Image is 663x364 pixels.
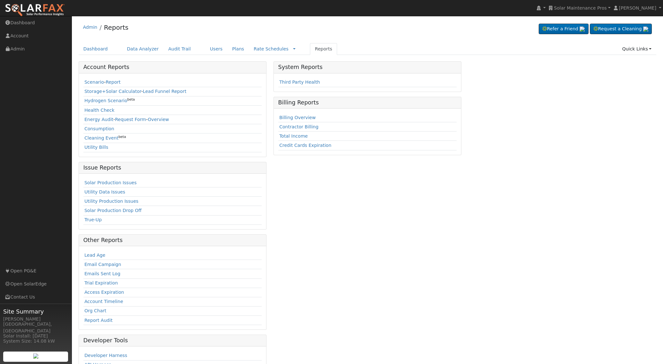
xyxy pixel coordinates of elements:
[3,338,68,345] div: System Size: 14.08 kW
[83,25,97,30] a: Admin
[278,99,457,106] h5: Billing Reports
[33,353,38,359] img: retrieve
[580,27,585,32] img: retrieve
[3,333,68,339] div: Solar Install: [DATE]
[3,307,68,316] span: Site Summary
[84,145,108,150] a: Utility Bills
[115,117,146,122] a: Request Form
[279,133,308,139] a: Total Income
[539,24,589,34] a: Refer a Friend
[84,135,119,140] a: Cleaning Event
[83,164,262,171] h5: Issue Reports
[84,108,114,113] a: Health Check
[84,89,141,94] a: Storage+Solar Calculator
[554,5,607,11] span: Solar Maintenance Pros
[3,321,68,334] div: [GEOGRAPHIC_DATA], [GEOGRAPHIC_DATA]
[227,43,249,55] a: Plans
[84,189,125,194] a: Utility Data Issues
[84,318,112,323] a: Report Audit
[83,87,262,96] td: -
[164,43,196,55] a: Audit Trail
[84,208,142,213] a: Solar Production Drop Off
[83,64,262,71] h5: Account Reports
[84,253,105,258] a: Lead Age
[119,135,126,139] sup: beta
[84,98,127,103] a: Hydrogen Scenario
[84,353,127,358] a: Developer Harness
[279,115,316,120] a: Billing Overview
[84,308,106,313] a: Org Chart
[84,280,118,285] a: Trial Expiration
[83,115,262,124] td: - -
[83,237,262,244] h5: Other Reports
[143,89,186,94] a: Lead Funnel Report
[83,337,262,344] h5: Developer Tools
[84,199,138,204] a: Utility Production Issues
[84,290,124,295] a: Access Expiration
[590,24,652,34] a: Request a Cleaning
[254,46,289,51] a: Rate Schedules
[84,80,104,85] a: Scenario
[84,180,136,185] a: Solar Production Issues
[148,117,169,122] a: Overview
[205,43,227,55] a: Users
[84,299,123,304] a: Account Timeline
[617,43,656,55] a: Quick Links
[127,97,135,101] sup: beta
[84,217,102,222] a: True-Up
[79,43,113,55] a: Dashboard
[310,43,337,55] a: Reports
[84,126,114,131] a: Consumption
[3,316,68,322] div: [PERSON_NAME]
[619,5,656,11] span: [PERSON_NAME]
[84,117,113,122] a: Energy Audit
[643,27,648,32] img: retrieve
[279,80,320,85] a: Third Party Health
[83,78,262,87] td: -
[278,64,457,71] h5: System Reports
[106,80,121,85] a: Report
[84,271,120,276] a: Emails Sent Log
[122,43,164,55] a: Data Analyzer
[104,24,128,31] a: Reports
[84,262,121,267] a: Email Campaign
[5,4,65,17] img: SolarFax
[279,143,331,148] a: Credit Cards Expiration
[279,124,319,129] a: Contractor Billing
